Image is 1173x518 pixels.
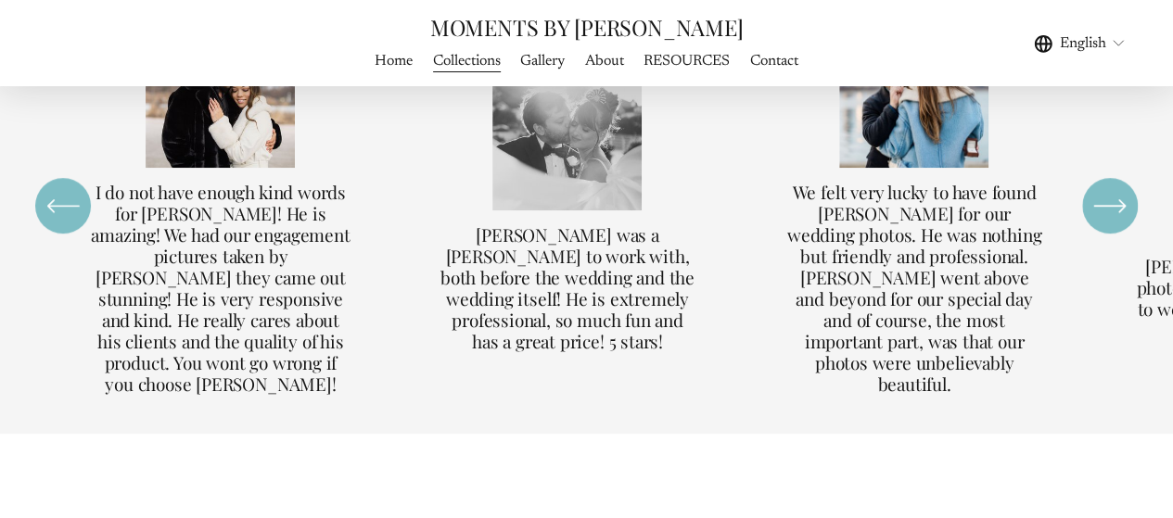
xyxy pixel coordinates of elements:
[430,12,743,42] a: MOMENTS BY [PERSON_NAME]
[1082,178,1138,234] button: Next
[1060,32,1106,55] span: English
[750,48,798,73] a: Contact
[375,48,413,73] a: Home
[433,48,501,73] a: Collections
[585,48,624,73] a: About
[1034,31,1127,56] div: language picker
[520,50,565,72] span: Gallery
[35,178,91,234] button: Previous
[520,48,565,73] a: folder dropdown
[644,48,730,73] a: RESOURCES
